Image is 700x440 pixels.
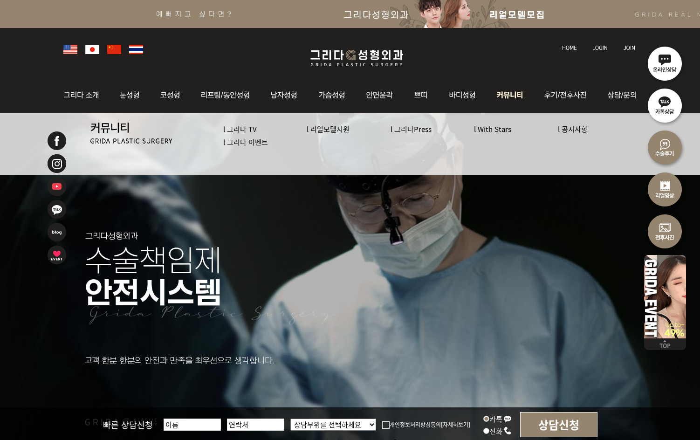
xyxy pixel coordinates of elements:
[599,77,641,113] img: 상담/문의
[623,45,635,50] img: join_text.jpg
[227,419,284,431] input: 연락처
[47,131,67,151] img: 페이스북
[644,252,686,338] img: 이벤트
[107,45,121,54] img: global_china.png
[644,168,686,210] img: 리얼영상
[404,77,439,113] img: 쁘띠
[441,420,470,428] a: [자세히보기]
[59,77,109,113] img: 그리다소개
[109,77,151,113] img: 눈성형
[129,45,143,54] img: global_thailand.png
[483,414,512,424] label: 카톡
[483,416,489,422] input: 카톡
[151,77,190,113] img: 코성형
[439,77,487,113] img: 바디성형
[382,421,390,429] img: checkbox.png
[644,338,686,350] img: 위로가기
[47,222,67,242] img: 네이버블로그
[503,426,512,435] img: call_icon.png
[391,124,432,134] a: l 그리다Press
[644,126,686,168] img: 수술후기
[190,77,261,113] img: 동안성형
[483,426,512,436] label: 전화
[309,77,356,113] img: 가슴성형
[382,420,441,428] label: 개인정보처리방침동의
[562,45,577,50] img: home_text.jpg
[47,153,67,174] img: 인스타그램
[644,84,686,126] img: 카톡상담
[103,419,153,431] span: 빠른 상담신청
[356,77,404,113] img: 안면윤곽
[85,45,99,54] img: global_japan.png
[47,199,67,220] img: 카카오톡
[558,124,588,134] a: l 공지사항
[503,414,512,423] img: kakao_icon.png
[483,428,489,434] input: 전화
[223,124,257,134] a: l 그리다 TV
[535,77,599,113] img: 후기/전후사진
[90,122,172,144] img: 커뮤니티
[474,124,511,134] a: l With Stars
[644,210,686,252] img: 수술전후사진
[487,77,535,113] img: 커뮤니티
[223,137,268,147] a: l 그리다 이벤트
[63,45,77,54] img: global_usa.png
[307,124,350,134] a: l 리얼모델지원
[644,42,686,84] img: 온라인상담
[164,419,221,431] input: 이름
[592,45,608,50] img: login_text.jpg
[520,412,597,437] input: 상담신청
[47,176,67,197] img: 유투브
[261,77,309,113] img: 남자성형
[301,47,412,69] img: 그리다성형외과
[47,245,67,265] img: 이벤트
